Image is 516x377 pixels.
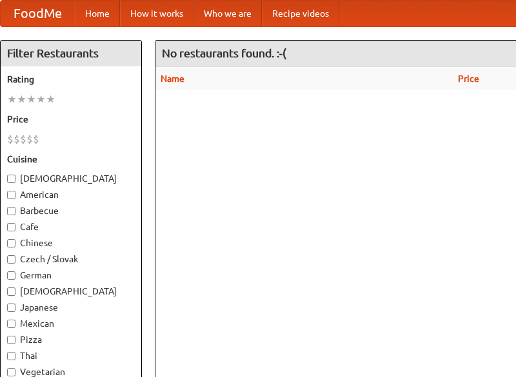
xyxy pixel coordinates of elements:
input: Mexican [7,320,15,328]
input: Thai [7,352,15,360]
input: Cafe [7,223,15,231]
li: ★ [46,92,55,106]
li: ★ [26,92,36,106]
label: Barbecue [7,204,135,217]
a: Who we are [193,1,262,26]
a: Name [161,73,184,84]
input: Pizza [7,336,15,344]
a: Price [458,73,479,84]
li: ★ [36,92,46,106]
li: $ [20,132,26,146]
h5: Rating [7,73,135,86]
input: Chinese [7,239,15,247]
input: Vegetarian [7,368,15,376]
input: American [7,191,15,199]
li: $ [7,132,14,146]
h4: Filter Restaurants [1,41,141,66]
input: [DEMOGRAPHIC_DATA] [7,175,15,183]
ng-pluralize: No restaurants found. :-( [162,47,286,59]
label: Pizza [7,333,135,346]
input: German [7,271,15,280]
li: ★ [7,92,17,106]
a: How it works [120,1,193,26]
li: $ [26,132,33,146]
label: Mexican [7,317,135,330]
input: [DEMOGRAPHIC_DATA] [7,287,15,296]
label: Cafe [7,220,135,233]
a: Recipe videos [262,1,339,26]
input: Barbecue [7,207,15,215]
label: Czech / Slovak [7,253,135,266]
a: Home [75,1,120,26]
h5: Price [7,113,135,126]
h5: Cuisine [7,153,135,166]
input: Czech / Slovak [7,255,15,264]
label: Japanese [7,301,135,314]
li: $ [33,132,39,146]
label: [DEMOGRAPHIC_DATA] [7,285,135,298]
label: [DEMOGRAPHIC_DATA] [7,172,135,185]
label: American [7,188,135,201]
a: FoodMe [1,1,75,26]
input: Japanese [7,304,15,312]
label: Chinese [7,237,135,249]
li: ★ [17,92,26,106]
label: Thai [7,349,135,362]
li: $ [14,132,20,146]
label: German [7,269,135,282]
